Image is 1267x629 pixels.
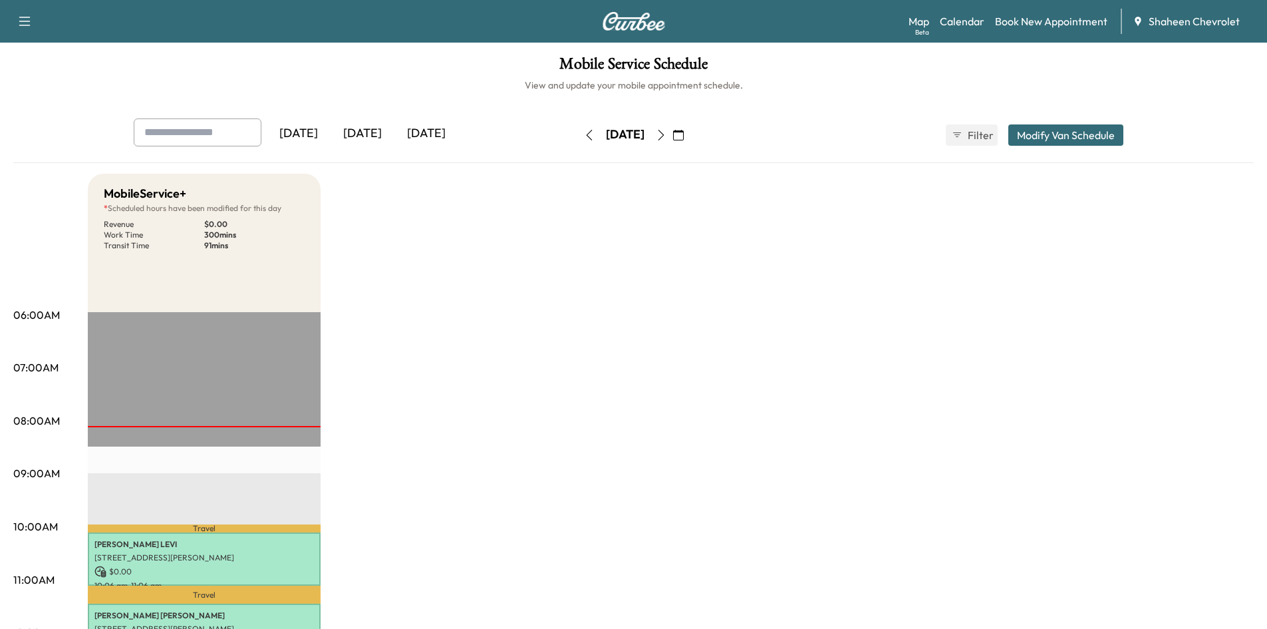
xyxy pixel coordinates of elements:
[13,56,1254,79] h1: Mobile Service Schedule
[915,27,929,37] div: Beta
[606,126,644,143] div: [DATE]
[13,465,60,481] p: 09:00AM
[909,13,929,29] a: MapBeta
[104,203,305,214] p: Scheduled hours have been modified for this day
[1008,124,1123,146] button: Modify Van Schedule
[104,230,204,240] p: Work Time
[94,580,314,591] p: 10:06 am - 11:06 am
[1149,13,1240,29] span: Shaheen Chevrolet
[104,184,186,203] h5: MobileService+
[602,12,666,31] img: Curbee Logo
[88,524,321,532] p: Travel
[94,552,314,563] p: [STREET_ADDRESS][PERSON_NAME]
[94,539,314,550] p: [PERSON_NAME] LEVI
[204,219,305,230] p: $ 0.00
[267,118,331,149] div: [DATE]
[13,519,58,534] p: 10:00AM
[13,413,60,429] p: 08:00AM
[394,118,458,149] div: [DATE]
[940,13,984,29] a: Calendar
[946,124,998,146] button: Filter
[104,240,204,251] p: Transit Time
[331,118,394,149] div: [DATE]
[104,219,204,230] p: Revenue
[13,572,55,588] p: 11:00AM
[13,307,60,323] p: 06:00AM
[204,240,305,251] p: 91 mins
[995,13,1107,29] a: Book New Appointment
[204,230,305,240] p: 300 mins
[13,79,1254,92] h6: View and update your mobile appointment schedule.
[13,359,59,375] p: 07:00AM
[88,586,321,604] p: Travel
[94,610,314,621] p: [PERSON_NAME] [PERSON_NAME]
[968,127,992,143] span: Filter
[94,566,314,578] p: $ 0.00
